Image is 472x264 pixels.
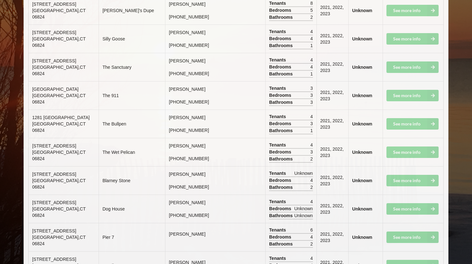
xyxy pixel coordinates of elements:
span: [GEOGRAPHIC_DATA] , CT 06824 [32,65,86,76]
span: Bedrooms [269,64,293,70]
span: 4 [310,57,313,63]
span: Tenants [269,28,288,35]
td: The Wet Pelican [99,138,165,166]
td: [PERSON_NAME] [PHONE_NUMBER] [165,166,265,195]
span: Tenants [269,198,288,205]
span: 4 [310,113,313,120]
span: 2 [310,184,313,190]
td: 2021, 2022, 2023 [316,138,349,166]
b: Unknown [352,178,372,183]
span: 3 [310,92,313,98]
span: Bathrooms [269,99,294,105]
td: [PERSON_NAME] [PHONE_NUMBER] [165,53,265,81]
span: 4 [310,64,313,70]
span: Unknown [294,170,313,176]
span: 2 [310,241,313,247]
span: Bathrooms [269,184,294,190]
b: Unknown [352,93,372,98]
td: 2021, 2022, 2023 [316,25,349,53]
span: 4 [310,177,313,183]
span: Tenants [269,113,288,120]
b: Unknown [352,206,372,211]
td: 2021, 2022, 2023 [316,195,349,223]
span: 3 [310,85,313,91]
b: Unknown [352,8,372,13]
span: [STREET_ADDRESS] [32,143,76,148]
td: 2021, 2022, 2023 [316,81,349,110]
span: [GEOGRAPHIC_DATA] , CT 06824 [32,178,86,189]
span: 2 [310,14,313,20]
span: [GEOGRAPHIC_DATA] , CT 06824 [32,121,86,133]
td: The 911 [99,81,165,110]
span: Bedrooms [269,234,293,240]
td: [PERSON_NAME] [PHONE_NUMBER] [165,81,265,110]
td: Pier 7 [99,223,165,251]
span: 4 [310,142,313,148]
span: Bedrooms [269,7,293,13]
td: 2021, 2022, 2023 [316,166,349,195]
span: Bathrooms [269,127,294,134]
td: Silly Goose [99,25,165,53]
span: [GEOGRAPHIC_DATA] , CT 06824 [32,150,86,161]
span: 1 [310,42,313,49]
span: [GEOGRAPHIC_DATA] , CT 06824 [32,8,86,19]
span: [STREET_ADDRESS] [32,228,76,233]
span: Bedrooms [269,149,293,155]
span: Bathrooms [269,156,294,162]
td: [PERSON_NAME] [PHONE_NUMBER] [165,110,265,138]
td: [PERSON_NAME] [165,223,265,251]
td: 2021, 2022, 2023 [316,110,349,138]
span: 4 [310,234,313,240]
span: Bathrooms [269,71,294,77]
td: The Sanctuary [99,53,165,81]
b: Unknown [352,121,372,126]
span: [GEOGRAPHIC_DATA] , CT 06824 [32,93,86,104]
span: Unknown [294,212,313,219]
span: [GEOGRAPHIC_DATA] [32,87,79,92]
span: 1281 [GEOGRAPHIC_DATA] [32,115,90,120]
td: Dog House [99,195,165,223]
b: Unknown [352,150,372,155]
span: [STREET_ADDRESS] [32,257,76,262]
span: 3 [310,149,313,155]
span: 1 [310,127,313,134]
td: [PERSON_NAME] [PHONE_NUMBER] [165,25,265,53]
span: 4 [310,28,313,35]
b: Unknown [352,235,372,240]
span: Tenants [269,85,288,91]
span: 4 [310,255,313,261]
span: [GEOGRAPHIC_DATA] , CT 06824 [32,36,86,48]
span: Bathrooms [269,14,294,20]
span: [STREET_ADDRESS] [32,30,76,35]
span: Tenants [269,227,288,233]
span: Bedrooms [269,177,293,183]
b: Unknown [352,36,372,41]
span: Tenants [269,170,288,176]
span: [STREET_ADDRESS] [32,58,76,63]
span: [GEOGRAPHIC_DATA] , CT 06824 [32,235,86,246]
span: Bedrooms [269,205,293,212]
span: [STREET_ADDRESS] [32,200,76,205]
td: 2021, 2022, 2023 [316,53,349,81]
span: 2 [310,156,313,162]
td: Blarney Stone [99,166,165,195]
span: 6 [310,227,313,233]
span: Bedrooms [269,35,293,42]
span: Tenants [269,57,288,63]
span: Bedrooms [269,92,293,98]
span: Bedrooms [269,120,293,127]
td: The Bullpen [99,110,165,138]
span: [STREET_ADDRESS] [32,172,76,177]
span: Bathrooms [269,42,294,49]
span: 1 [310,71,313,77]
span: Tenants [269,255,288,261]
span: Bathrooms [269,212,294,219]
span: Tenants [269,142,288,148]
span: [STREET_ADDRESS] [32,2,76,7]
span: [GEOGRAPHIC_DATA] , CT 06824 [32,206,86,218]
span: 3 [310,99,313,105]
span: 4 [310,198,313,205]
span: 4 [310,35,313,42]
b: Unknown [352,65,372,70]
span: Unknown [294,205,313,212]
